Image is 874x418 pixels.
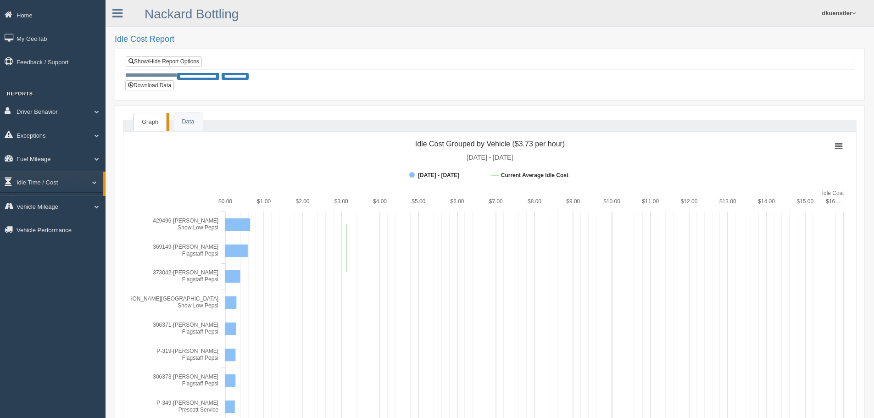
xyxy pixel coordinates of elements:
text: $0.00 [218,198,232,205]
text: $10.00 [603,198,620,205]
tspan: Prescott Service [178,407,219,413]
text: $5.00 [412,198,425,205]
text: $1.00 [257,198,271,205]
text: $13.00 [719,198,736,205]
tspan: 429496-[PERSON_NAME] [153,217,218,224]
tspan: Show Low Pepsi [178,302,218,309]
text: $7.00 [489,198,503,205]
h2: Idle Cost Report [115,35,865,44]
text: $14.00 [758,198,775,205]
tspan: Flagstaff Pepsi [182,329,218,335]
tspan: 306371-[PERSON_NAME] [153,322,218,328]
text: $6.00 [450,198,464,205]
tspan: Flagstaff Pepsi [182,380,218,387]
text: $3.00 [334,198,348,205]
tspan: Current Average Idle Cost [501,172,568,178]
tspan: [DATE] - [DATE] [418,172,459,178]
tspan: P-319-[PERSON_NAME] [156,348,218,354]
tspan: 429495-[PERSON_NAME][GEOGRAPHIC_DATA] [95,295,218,302]
a: Nackard Bottling [145,7,239,21]
text: $9.00 [566,198,580,205]
tspan: 373042-[PERSON_NAME] [153,269,218,276]
text: $8.00 [528,198,541,205]
tspan: Idle Cost [822,190,844,196]
text: $11.00 [642,198,659,205]
text: $2.00 [295,198,309,205]
tspan: P-349-[PERSON_NAME] [156,400,218,406]
tspan: Flagstaff Pepsi [182,276,218,283]
tspan: 306373-[PERSON_NAME] [153,373,218,380]
tspan: $16.… [826,198,842,205]
tspan: Flagstaff Pepsi [182,251,218,257]
a: Show/Hide Report Options [126,56,202,67]
tspan: Flagstaff Pepsi [182,355,218,361]
tspan: Idle Cost Grouped by Vehicle ($3.73 per hour) [415,140,565,148]
tspan: Show Low Pepsi [178,224,218,231]
a: Data [173,112,202,131]
text: $4.00 [373,198,387,205]
text: $12.00 [681,198,698,205]
tspan: [DATE] - [DATE] [467,154,513,161]
button: Download Data [125,80,174,90]
text: $15.00 [796,198,813,205]
a: Graph [134,113,167,131]
a: Idle Cost [17,195,103,212]
tspan: 369149-[PERSON_NAME] [153,244,218,250]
